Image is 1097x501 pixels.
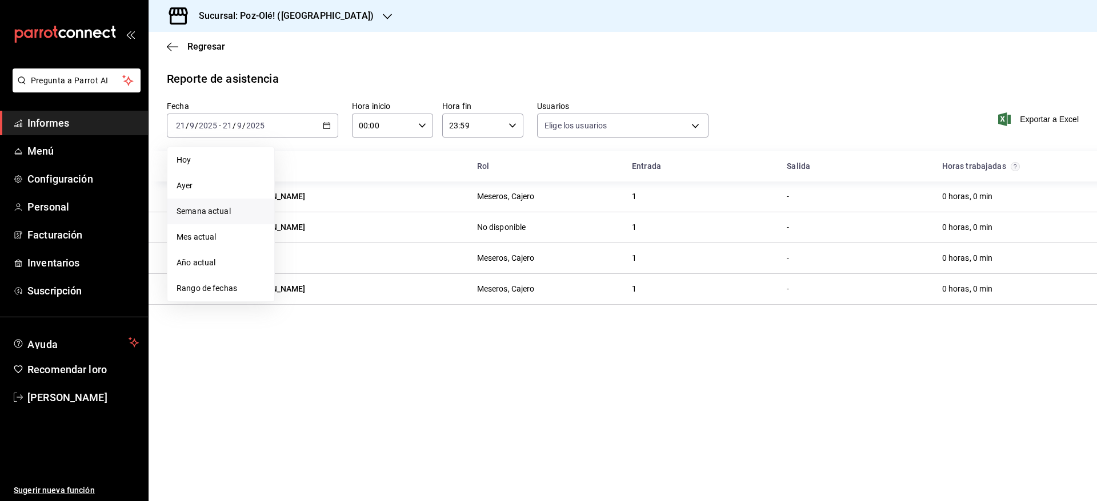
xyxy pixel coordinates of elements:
button: Pregunta a Parrot AI [13,68,141,92]
font: [PERSON_NAME] [27,391,107,403]
div: Row [149,274,1097,305]
span: Hoy [177,154,265,166]
a: Pregunta a Parrot AI [8,83,141,95]
span: Año actual [177,257,265,269]
font: Configuración [27,173,93,185]
font: Salida [787,161,810,171]
font: Entrada [632,161,661,171]
input: -- [175,121,186,130]
span: Semana actual [177,205,265,217]
div: Cell [623,248,646,269]
span: / [233,121,236,130]
font: Sugerir nueva función [14,486,95,495]
div: Cell [778,186,798,207]
span: / [242,121,246,130]
input: ---- [246,121,265,130]
div: Cell [623,186,646,207]
div: Cell [623,217,646,238]
font: Hora fin [442,102,471,111]
span: - [219,121,221,130]
input: -- [189,121,195,130]
div: Celda de cabeza [468,156,623,177]
div: Cell [623,278,646,300]
font: Ayuda [27,338,58,350]
div: Cell [158,217,315,238]
div: Meseros, Cajero [477,252,535,264]
div: Celda de cabeza [623,156,778,177]
div: Cell [778,217,798,238]
font: Regresar [187,41,225,52]
div: Cell [933,278,1002,300]
font: Inventarios [27,257,79,269]
font: Menú [27,145,54,157]
font: Pregunta a Parrot AI [31,76,109,85]
div: Row [149,212,1097,243]
div: Cell [933,217,1002,238]
font: Sucursal: Poz-Olé! ([GEOGRAPHIC_DATA]) [199,10,374,21]
div: Cell [158,248,251,269]
div: Cell [933,186,1002,207]
input: ---- [198,121,218,130]
div: Meseros, Cajero [477,191,535,203]
div: Cell [158,186,315,207]
div: Recipiente [149,151,1097,305]
div: Cell [468,217,535,238]
font: Reporte de asistencia [167,72,279,86]
div: No disponible [477,221,526,233]
input: -- [222,121,233,130]
div: Row [149,181,1097,212]
button: Regresar [167,41,225,52]
button: abrir_cajón_menú [126,30,135,39]
label: Usuarios [537,102,708,110]
font: Informes [27,117,69,129]
div: Cell [468,186,544,207]
button: Exportar a Excel [1000,112,1079,126]
font: Horas trabajadas [942,161,1006,171]
div: Celda de cabeza [158,156,468,177]
div: Cell [468,278,544,300]
div: Cabeza [149,151,1097,181]
svg: El total de horas trabajadas por usuario es el resultado de la suma redondeada del registro de ho... [1011,162,1020,171]
input: -- [237,121,242,130]
div: Row [149,243,1097,274]
span: Rango de fechas [177,282,265,294]
div: Cell [778,248,798,269]
span: / [195,121,198,130]
font: Facturación [27,229,82,241]
span: Mes actual [177,231,265,243]
font: Fecha [167,102,189,111]
div: Cell [933,248,1002,269]
div: Cell [468,248,544,269]
div: Cell [158,278,315,300]
div: Celda de cabeza [933,156,1088,177]
font: Exportar a Excel [1020,115,1079,124]
div: Meseros, Cajero [477,283,535,295]
span: / [186,121,189,130]
font: Hora inicio [352,102,390,111]
font: Recomendar loro [27,363,107,375]
font: Suscripción [27,285,82,297]
span: Elige los usuarios [545,120,607,131]
font: Rol [477,161,489,171]
div: Cell [778,278,798,300]
span: Ayer [177,180,265,192]
font: Personal [27,201,69,213]
div: Celda de cabeza [778,156,932,177]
